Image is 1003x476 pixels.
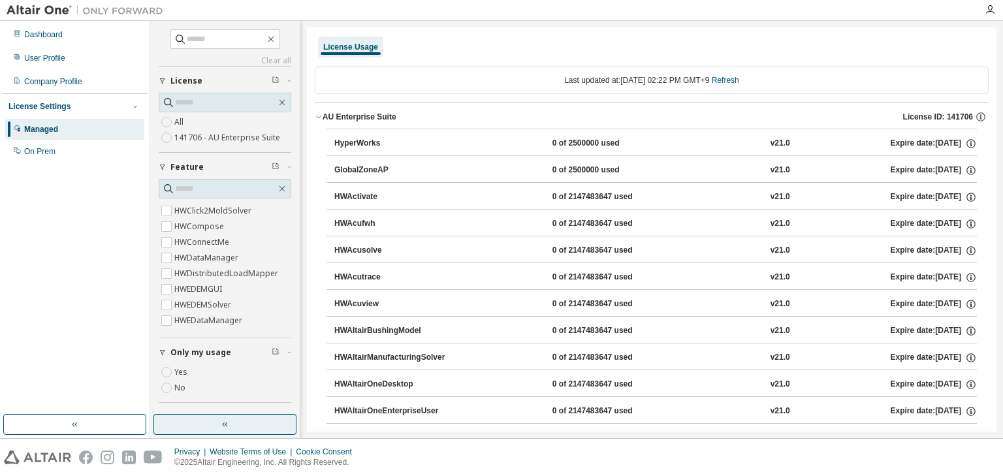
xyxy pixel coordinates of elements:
[174,380,188,396] label: No
[315,103,989,131] button: AU Enterprise SuiteLicense ID: 141706
[891,298,977,310] div: Expire date: [DATE]
[334,245,452,257] div: HWAcusolve
[771,352,790,364] div: v21.0
[334,236,977,265] button: HWAcusolve0 of 2147483647 usedv21.0Expire date:[DATE]
[334,379,452,390] div: HWAltairOneDesktop
[174,114,186,130] label: All
[174,447,210,457] div: Privacy
[891,191,977,203] div: Expire date: [DATE]
[101,451,114,464] img: instagram.svg
[4,451,71,464] img: altair_logo.svg
[771,272,790,283] div: v21.0
[771,405,790,417] div: v21.0
[552,245,670,257] div: 0 of 2147483647 used
[174,234,232,250] label: HWConnectMe
[170,347,231,358] span: Only my usage
[174,364,190,380] label: Yes
[170,76,202,86] span: License
[159,403,291,432] button: Only used licenses
[159,67,291,95] button: License
[334,129,977,158] button: HyperWorks0 of 2500000 usedv21.0Expire date:[DATE]
[552,272,670,283] div: 0 of 2147483647 used
[334,325,452,337] div: HWAltairBushingModel
[315,67,989,94] div: Last updated at: [DATE] 02:22 PM GMT+9
[24,146,56,157] div: On Prem
[891,405,977,417] div: Expire date: [DATE]
[334,343,977,372] button: HWAltairManufacturingSolver0 of 2147483647 usedv21.0Expire date:[DATE]
[174,457,360,468] p: © 2025 Altair Engineering, Inc. All Rights Reserved.
[174,219,227,234] label: HWCompose
[296,447,359,457] div: Cookie Consent
[7,4,170,17] img: Altair One
[122,451,136,464] img: linkedin.svg
[891,379,977,390] div: Expire date: [DATE]
[552,325,670,337] div: 0 of 2147483647 used
[159,153,291,182] button: Feature
[24,76,82,87] div: Company Profile
[771,298,790,310] div: v21.0
[334,298,452,310] div: HWAcuview
[891,245,977,257] div: Expire date: [DATE]
[552,379,670,390] div: 0 of 2147483647 used
[272,76,279,86] span: Clear filter
[334,352,452,364] div: HWAltairManufacturingSolver
[334,397,977,426] button: HWAltairOneEnterpriseUser0 of 2147483647 usedv21.0Expire date:[DATE]
[771,325,790,337] div: v21.0
[552,165,670,176] div: 0 of 2500000 used
[334,263,977,292] button: HWAcutrace0 of 2147483647 usedv21.0Expire date:[DATE]
[159,338,291,367] button: Only my usage
[334,317,977,345] button: HWAltairBushingModel0 of 2147483647 usedv21.0Expire date:[DATE]
[174,203,254,219] label: HWClick2MoldSolver
[144,451,163,464] img: youtube.svg
[334,424,977,452] button: HWAutomate0 of 2147483647 usedv21.0Expire date:[DATE]
[552,405,670,417] div: 0 of 2147483647 used
[891,325,977,337] div: Expire date: [DATE]
[771,218,790,230] div: v21.0
[8,101,71,112] div: License Settings
[323,42,378,52] div: License Usage
[771,379,790,390] div: v21.0
[174,328,226,344] label: HWESAComp
[891,165,977,176] div: Expire date: [DATE]
[210,447,296,457] div: Website Terms of Use
[272,412,279,422] span: Clear filter
[891,138,977,150] div: Expire date: [DATE]
[903,112,973,122] span: License ID: 141706
[272,347,279,358] span: Clear filter
[170,412,248,422] span: Only used licenses
[771,191,790,203] div: v21.0
[334,272,452,283] div: HWAcutrace
[24,124,58,135] div: Managed
[334,405,452,417] div: HWAltairOneEnterpriseUser
[552,191,670,203] div: 0 of 2147483647 used
[334,210,977,238] button: HWAcufwh0 of 2147483647 usedv21.0Expire date:[DATE]
[771,245,790,257] div: v21.0
[334,138,452,150] div: HyperWorks
[174,266,281,281] label: HWDistributedLoadMapper
[334,370,977,399] button: HWAltairOneDesktop0 of 2147483647 usedv21.0Expire date:[DATE]
[334,183,977,212] button: HWActivate0 of 2147483647 usedv21.0Expire date:[DATE]
[174,297,234,313] label: HWEDEMSolver
[552,138,670,150] div: 0 of 2500000 used
[174,250,241,266] label: HWDataManager
[891,218,977,230] div: Expire date: [DATE]
[24,53,65,63] div: User Profile
[552,298,670,310] div: 0 of 2147483647 used
[552,352,670,364] div: 0 of 2147483647 used
[323,112,396,122] div: AU Enterprise Suite
[334,218,452,230] div: HWAcufwh
[174,313,245,328] label: HWEDataManager
[891,272,977,283] div: Expire date: [DATE]
[712,76,739,85] a: Refresh
[79,451,93,464] img: facebook.svg
[24,29,63,40] div: Dashboard
[771,165,790,176] div: v21.0
[334,290,977,319] button: HWAcuview0 of 2147483647 usedv21.0Expire date:[DATE]
[174,130,283,146] label: 141706 - AU Enterprise Suite
[552,218,670,230] div: 0 of 2147483647 used
[174,281,225,297] label: HWEDEMGUI
[334,156,977,185] button: GlobalZoneAP0 of 2500000 usedv21.0Expire date:[DATE]
[771,138,790,150] div: v21.0
[272,162,279,172] span: Clear filter
[159,56,291,66] a: Clear all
